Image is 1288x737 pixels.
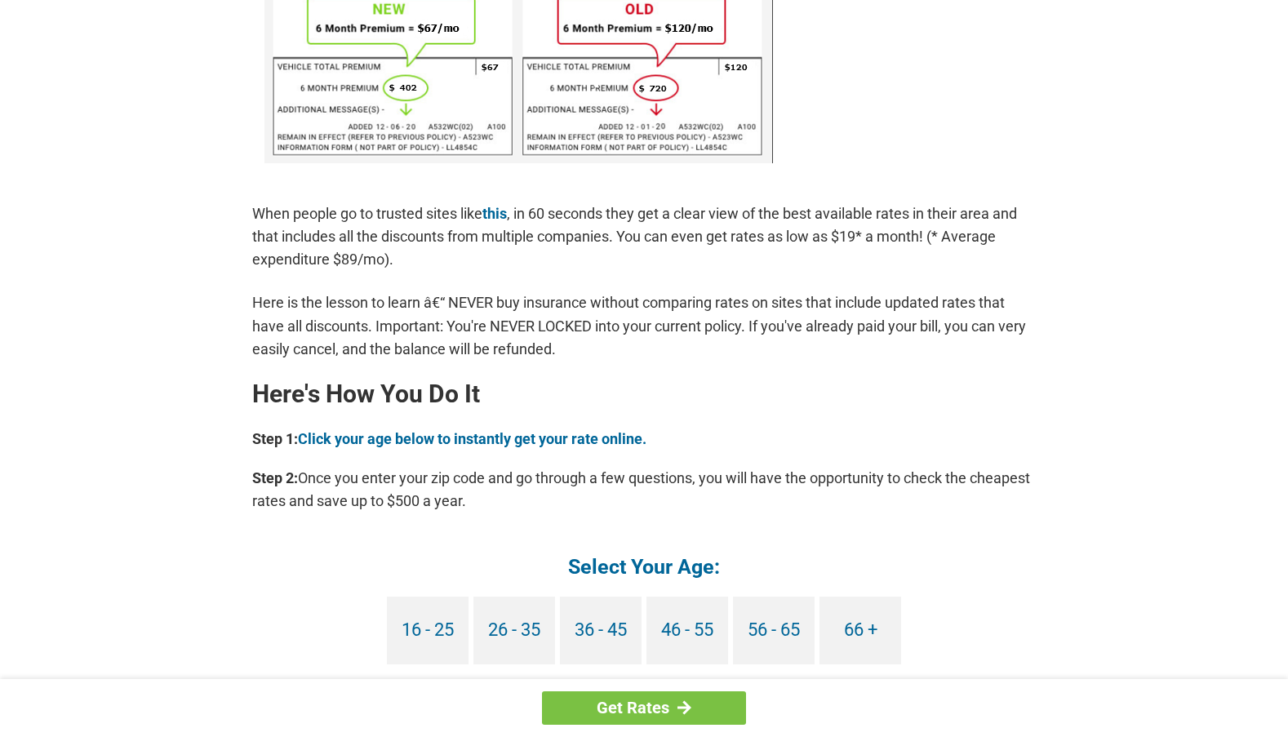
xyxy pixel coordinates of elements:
[733,597,815,664] a: 56 - 65
[542,691,746,725] a: Get Rates
[252,291,1036,360] p: Here is the lesson to learn â€“ NEVER buy insurance without comparing rates on sites that include...
[252,202,1036,271] p: When people go to trusted sites like , in 60 seconds they get a clear view of the best available ...
[387,597,469,664] a: 16 - 25
[560,597,642,664] a: 36 - 45
[298,430,646,447] a: Click your age below to instantly get your rate online.
[819,597,901,664] a: 66 +
[473,597,555,664] a: 26 - 35
[252,467,1036,513] p: Once you enter your zip code and go through a few questions, you will have the opportunity to che...
[252,430,298,447] b: Step 1:
[482,205,507,222] a: this
[252,381,1036,407] h2: Here's How You Do It
[252,553,1036,580] h4: Select Your Age:
[252,469,298,486] b: Step 2:
[646,597,728,664] a: 46 - 55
